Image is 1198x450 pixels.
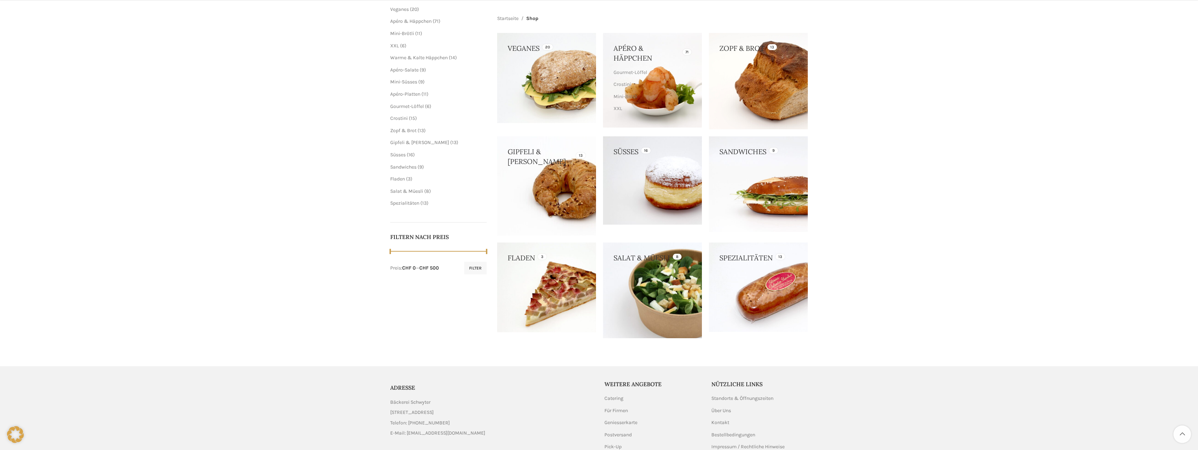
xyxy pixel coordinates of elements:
a: Warme & Kalte Häppchen [614,115,690,127]
a: Für Firmen [604,407,629,414]
a: Spezialitäten [390,200,419,206]
a: Catering [604,395,624,402]
span: 6 [427,103,429,109]
a: XXL [614,103,690,115]
a: Mini-Brötli [614,91,690,103]
a: Warme & Kalte Häppchen [390,55,448,61]
a: Apéro & Häppchen [390,18,432,24]
a: Bestellbedingungen [711,431,756,438]
a: Mini-Brötli [390,30,414,36]
a: Crostini [614,79,690,90]
a: Standorte & Öffnungszeiten [711,395,774,402]
a: Gourmet-Löffel [390,103,424,109]
a: Salat & Müesli [390,188,423,194]
button: Filter [464,262,487,274]
div: Preis: — [390,265,439,272]
span: 15 [411,115,415,121]
a: List item link [390,419,594,427]
nav: Breadcrumb [497,15,538,22]
span: 13 [419,128,424,134]
a: Fladen [390,176,405,182]
span: CHF 500 [419,265,439,271]
a: Apéro-Salate [390,67,419,73]
a: Apéro-Platten [390,91,420,97]
span: 13 [452,139,456,145]
h5: Filtern nach Preis [390,233,487,241]
a: Kontakt [711,419,730,426]
span: 9 [421,67,424,73]
a: Mini-Süsses [390,79,417,85]
span: 13 [422,200,427,206]
span: E-Mail: [EMAIL_ADDRESS][DOMAIN_NAME] [390,429,485,437]
a: Startseite [497,15,519,22]
span: CHF 0 [402,265,416,271]
a: Zopf & Brot [390,128,417,134]
span: ADRESSE [390,384,415,391]
a: Crostini [390,115,408,121]
h5: Nützliche Links [711,380,808,388]
a: Scroll to top button [1173,425,1191,443]
span: 20 [412,6,417,12]
span: 9 [420,79,423,85]
span: 16 [408,152,413,158]
span: Shop [526,15,538,22]
span: 3 [408,176,411,182]
span: [STREET_ADDRESS] [390,409,434,416]
a: Gipfeli & [PERSON_NAME] [390,139,449,145]
a: Über Uns [711,407,732,414]
span: 11 [423,91,427,97]
a: Postversand [604,431,632,438]
a: Sandwiches [390,164,417,170]
span: 14 [451,55,455,61]
span: 9 [419,164,422,170]
span: 8 [426,188,429,194]
span: Bäckerei Schwyter [390,398,431,406]
h5: Weitere Angebote [604,380,701,388]
span: 11 [417,30,420,36]
a: Geniesserkarte [604,419,638,426]
a: Süsses [390,152,406,158]
a: Gourmet-Löffel [614,67,690,79]
span: 6 [402,43,405,49]
a: Veganes [390,6,409,12]
span: 71 [434,18,439,24]
a: XXL [390,43,399,49]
